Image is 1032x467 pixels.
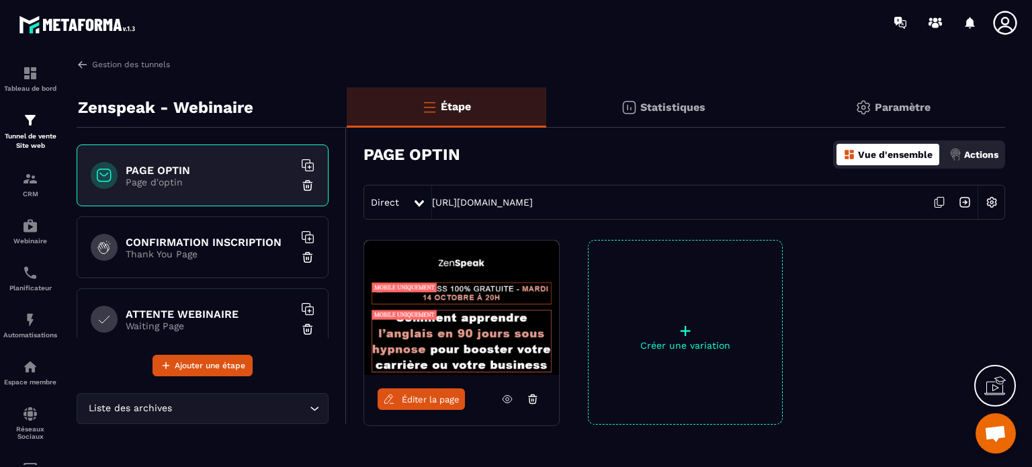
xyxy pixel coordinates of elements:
[3,161,57,208] a: formationformationCRM
[126,308,294,321] h6: ATTENTE WEBINAIRE
[3,331,57,339] p: Automatisations
[432,197,533,208] a: [URL][DOMAIN_NAME]
[22,359,38,375] img: automations
[949,148,961,161] img: actions.d6e523a2.png
[589,340,782,351] p: Créer une variation
[3,132,57,151] p: Tunnel de vente Site web
[402,394,460,405] span: Éditer la page
[77,393,329,424] div: Search for option
[22,65,38,81] img: formation
[843,148,855,161] img: dashboard-orange.40269519.svg
[621,99,637,116] img: stats.20deebd0.svg
[126,164,294,177] h6: PAGE OPTIN
[22,265,38,281] img: scheduler
[85,401,175,416] span: Liste des archives
[175,401,306,416] input: Search for option
[301,251,314,264] img: trash
[126,249,294,259] p: Thank You Page
[421,99,437,115] img: bars-o.4a397970.svg
[952,189,978,215] img: arrow-next.bcc2205e.svg
[964,149,998,160] p: Actions
[441,100,471,113] p: Étape
[640,101,705,114] p: Statistiques
[378,388,465,410] a: Éditer la page
[589,321,782,340] p: +
[371,197,399,208] span: Direct
[3,302,57,349] a: automationsautomationsAutomatisations
[22,312,38,328] img: automations
[22,112,38,128] img: formation
[858,149,933,160] p: Vue d'ensemble
[3,85,57,92] p: Tableau de bord
[3,425,57,440] p: Réseaux Sociaux
[78,94,253,121] p: Zenspeak - Webinaire
[126,177,294,187] p: Page d'optin
[153,355,253,376] button: Ajouter une étape
[364,241,559,375] img: image
[855,99,871,116] img: setting-gr.5f69749f.svg
[875,101,931,114] p: Paramètre
[363,145,460,164] h3: PAGE OPTIN
[979,189,1004,215] img: setting-w.858f3a88.svg
[126,236,294,249] h6: CONFIRMATION INSCRIPTION
[3,284,57,292] p: Planificateur
[3,55,57,102] a: formationformationTableau de bord
[22,218,38,234] img: automations
[77,58,170,71] a: Gestion des tunnels
[175,359,245,372] span: Ajouter une étape
[3,349,57,396] a: automationsautomationsEspace membre
[3,255,57,302] a: schedulerschedulerPlanificateur
[19,12,140,37] img: logo
[301,323,314,336] img: trash
[976,413,1016,454] div: Ouvrir le chat
[77,58,89,71] img: arrow
[126,321,294,331] p: Waiting Page
[301,179,314,192] img: trash
[3,396,57,450] a: social-networksocial-networkRéseaux Sociaux
[22,171,38,187] img: formation
[3,237,57,245] p: Webinaire
[22,406,38,422] img: social-network
[3,190,57,198] p: CRM
[3,378,57,386] p: Espace membre
[3,208,57,255] a: automationsautomationsWebinaire
[3,102,57,161] a: formationformationTunnel de vente Site web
